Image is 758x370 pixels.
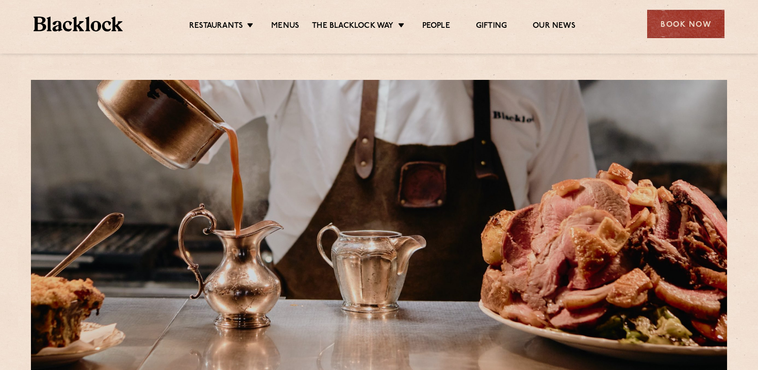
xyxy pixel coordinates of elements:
a: Our News [533,21,575,32]
img: BL_Textured_Logo-footer-cropped.svg [34,16,123,31]
div: Book Now [647,10,724,38]
a: Gifting [476,21,507,32]
a: The Blacklock Way [312,21,393,32]
a: People [422,21,450,32]
a: Restaurants [189,21,243,32]
a: Menus [271,21,299,32]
